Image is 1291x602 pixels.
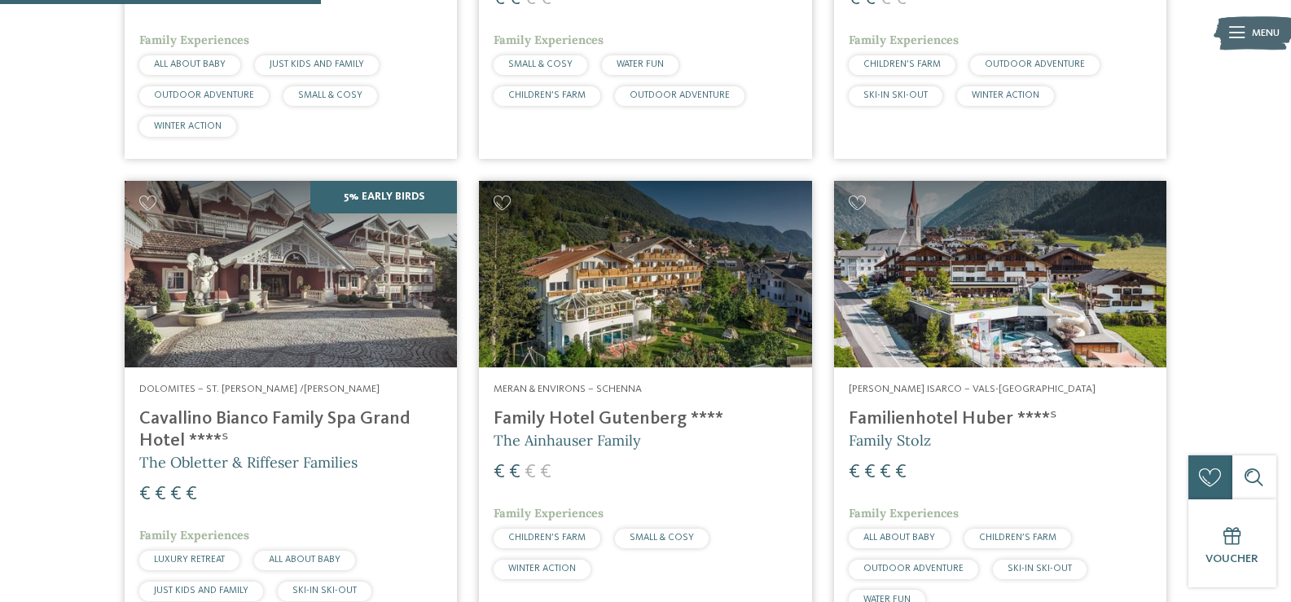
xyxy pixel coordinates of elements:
[154,90,254,100] span: OUTDOOR ADVENTURE
[525,463,536,482] span: €
[139,453,358,472] span: The Obletter & Riffeser Families
[139,33,249,47] span: Family Experiences
[540,463,551,482] span: €
[863,533,935,543] span: ALL ABOUT BABY
[849,506,959,521] span: Family Experiences
[155,485,166,504] span: €
[494,33,604,47] span: Family Experiences
[979,533,1056,543] span: CHILDREN’S FARM
[864,463,876,482] span: €
[154,555,225,565] span: LUXURY RETREAT
[1188,499,1276,587] a: Voucher
[849,33,959,47] span: Family Experiences
[895,463,907,482] span: €
[170,485,182,504] span: €
[509,463,520,482] span: €
[270,59,364,69] span: JUST KIDS AND FAMILY
[617,59,664,69] span: WATER FUN
[269,555,340,565] span: ALL ABOUT BABY
[494,463,505,482] span: €
[849,431,931,450] span: Family Stolz
[494,506,604,521] span: Family Experiences
[630,90,730,100] span: OUTDOOR ADVENTURE
[863,564,964,573] span: OUTDOOR ADVENTURE
[154,121,222,131] span: WINTER ACTION
[125,181,457,368] img: Family Spa Grand Hotel Cavallino Bianco ****ˢ
[985,59,1085,69] span: OUTDOOR ADVENTURE
[139,528,249,543] span: Family Experiences
[154,59,226,69] span: ALL ABOUT BABY
[849,463,860,482] span: €
[139,408,442,452] h4: Cavallino Bianco Family Spa Grand Hotel ****ˢ
[494,431,641,450] span: The Ainhauser Family
[880,463,891,482] span: €
[494,408,797,430] h4: Family Hotel Gutenberg ****
[139,384,380,394] span: Dolomites – St. [PERSON_NAME] /[PERSON_NAME]
[292,586,357,595] span: SKI-IN SKI-OUT
[186,485,197,504] span: €
[494,384,642,394] span: Meran & Environs – Schenna
[508,533,586,543] span: CHILDREN’S FARM
[508,59,573,69] span: SMALL & COSY
[479,181,811,368] img: Family Hotel Gutenberg ****
[849,408,1152,430] h4: Familienhotel Huber ****ˢ
[139,485,151,504] span: €
[630,533,694,543] span: SMALL & COSY
[508,90,586,100] span: CHILDREN’S FARM
[1205,553,1258,565] span: Voucher
[972,90,1039,100] span: WINTER ACTION
[834,181,1166,368] img: Looking for family hotels? Find the best ones here!
[508,564,576,573] span: WINTER ACTION
[863,59,941,69] span: CHILDREN’S FARM
[298,90,362,100] span: SMALL & COSY
[154,586,248,595] span: JUST KIDS AND FAMILY
[863,90,928,100] span: SKI-IN SKI-OUT
[849,384,1096,394] span: [PERSON_NAME] Isarco – Vals-[GEOGRAPHIC_DATA]
[1008,564,1072,573] span: SKI-IN SKI-OUT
